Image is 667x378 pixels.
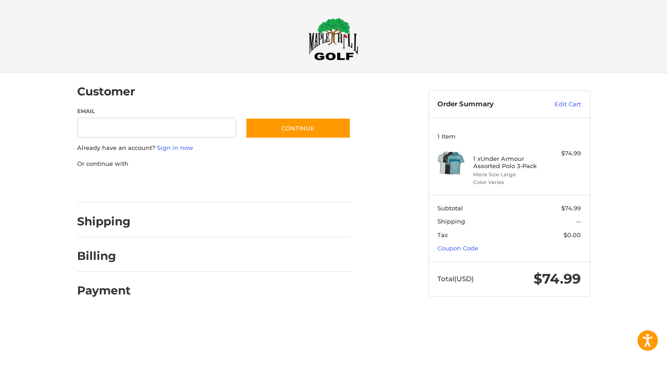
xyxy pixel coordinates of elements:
h2: Shipping [77,214,131,229]
iframe: PayPal-venmo [228,177,296,194]
span: Subtotal [437,204,463,212]
span: $74.99 [561,204,581,212]
h3: 1 Item [437,133,581,140]
div: $74.99 [545,149,581,158]
iframe: Google Customer Reviews [592,353,667,378]
iframe: PayPal-paypal [74,177,142,194]
a: Coupon Code [437,244,478,252]
span: -- [576,218,581,225]
iframe: PayPal-paylater [151,177,219,194]
a: Sign in now [157,144,193,151]
li: Mens Size Large [473,171,543,179]
h2: Billing [77,249,130,263]
a: Edit Cart [535,100,581,109]
h2: Payment [77,283,131,298]
span: Shipping [437,218,465,225]
img: Maple Hill Golf [309,18,358,60]
span: $0.00 [564,231,581,239]
span: $74.99 [534,270,581,287]
p: Or continue with [77,159,351,169]
button: Continue [245,118,351,139]
h3: Order Summary [437,100,535,109]
label: Email [77,107,237,115]
span: Total (USD) [437,274,474,283]
h4: 1 x Under Armour Assorted Polo 3-Pack [473,155,543,170]
h2: Customer [77,85,135,99]
span: Tax [437,231,448,239]
li: Color Varies [473,179,543,186]
p: Already have an account? [77,144,351,153]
